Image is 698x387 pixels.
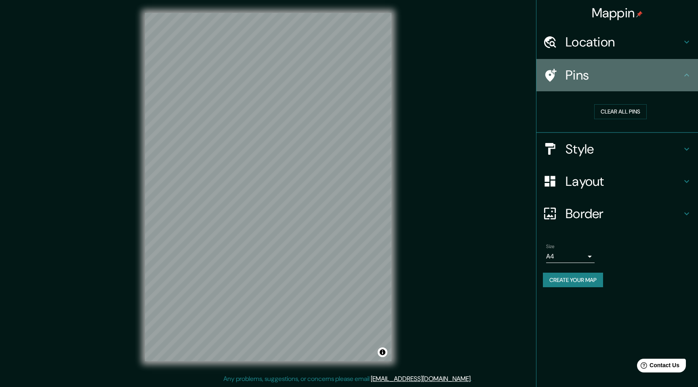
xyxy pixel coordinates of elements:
[371,374,471,383] a: [EMAIL_ADDRESS][DOMAIN_NAME]
[378,347,387,357] button: Toggle attribution
[536,198,698,230] div: Border
[472,374,473,384] div: .
[592,5,643,21] h4: Mappin
[536,26,698,58] div: Location
[546,250,595,263] div: A4
[594,104,647,119] button: Clear all pins
[566,173,682,189] h4: Layout
[536,133,698,165] div: Style
[566,67,682,83] h4: Pins
[223,374,472,384] p: Any problems, suggestions, or concerns please email .
[536,165,698,198] div: Layout
[566,34,682,50] h4: Location
[546,243,555,250] label: Size
[473,374,475,384] div: .
[536,59,698,91] div: Pins
[566,206,682,222] h4: Border
[626,355,689,378] iframe: Help widget launcher
[543,273,603,288] button: Create your map
[636,11,643,17] img: pin-icon.png
[145,13,391,361] canvas: Map
[566,141,682,157] h4: Style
